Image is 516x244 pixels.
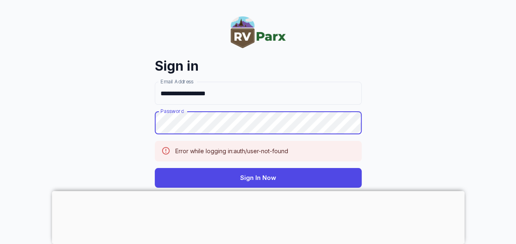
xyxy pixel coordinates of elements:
[161,108,183,115] label: Password
[155,168,362,188] button: Sign In Now
[175,143,288,159] div: Error while logging in: auth/user-not-found
[231,16,286,48] img: RVParx.com
[161,78,193,85] label: Email Address
[52,191,464,242] iframe: Advertisement
[155,57,362,75] h4: Sign in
